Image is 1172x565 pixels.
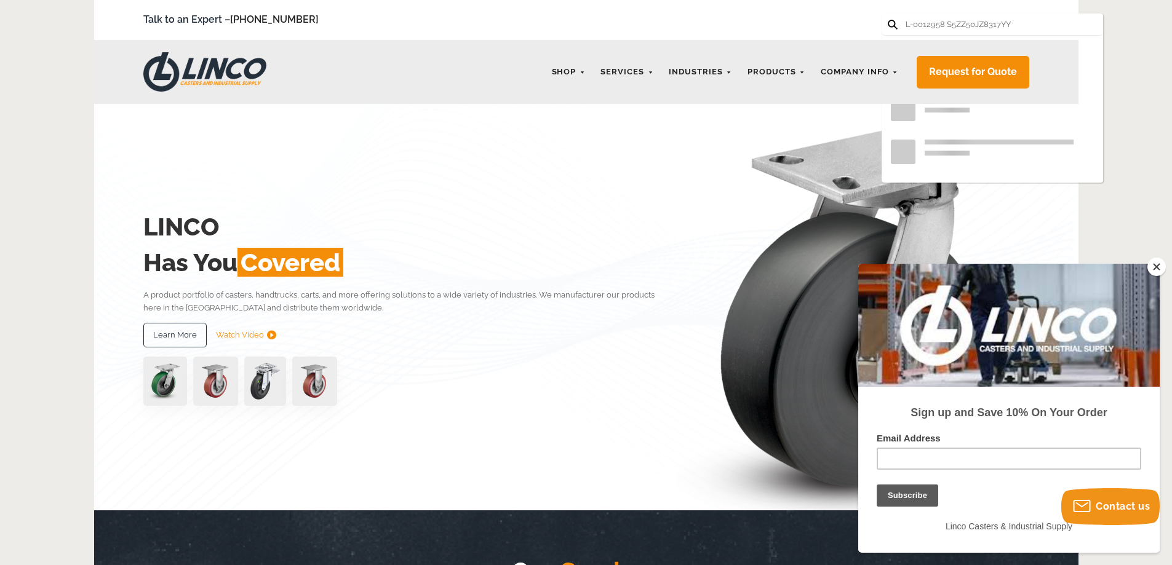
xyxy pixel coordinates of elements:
[52,143,249,155] strong: Sign up and Save 10% On Your Order
[594,60,660,84] a: Services
[244,357,286,406] img: lvwpp200rst849959jpg-30522-removebg-preview-1.png
[1061,488,1160,525] button: Contact us
[143,245,673,280] h2: Has You
[741,60,811,84] a: Products
[917,56,1029,89] a: Request for Quote
[87,258,214,267] span: Linco Casters & Industrial Supply
[1011,12,1029,28] a: 0
[815,60,904,84] a: Company Info
[193,357,238,406] img: capture-59611-removebg-preview-1.png
[143,357,187,406] img: pn3orx8a-94725-1-1-.png
[546,60,592,84] a: Shop
[143,323,207,347] a: Learn More
[230,14,319,25] a: [PHONE_NUMBER]
[18,221,80,243] input: Subscribe
[143,288,673,315] p: A product portfolio of casters, handtrucks, carts, and more offering solutions to a wide variety ...
[216,323,276,347] a: Watch Video
[1147,258,1166,276] button: Close
[267,330,276,339] img: subtract.png
[237,248,343,277] span: Covered
[1023,11,1028,20] span: 0
[18,169,283,184] label: Email Address
[663,60,738,84] a: Industries
[904,14,1012,35] input: Search
[143,209,673,245] h2: LINCO
[292,357,337,406] img: capture-59611-removebg-preview-1.png
[676,104,1029,510] img: linco_caster
[143,12,319,28] span: Talk to an Expert –
[143,52,266,92] img: LINCO CASTERS & INDUSTRIAL SUPPLY
[1096,500,1150,512] span: Contact us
